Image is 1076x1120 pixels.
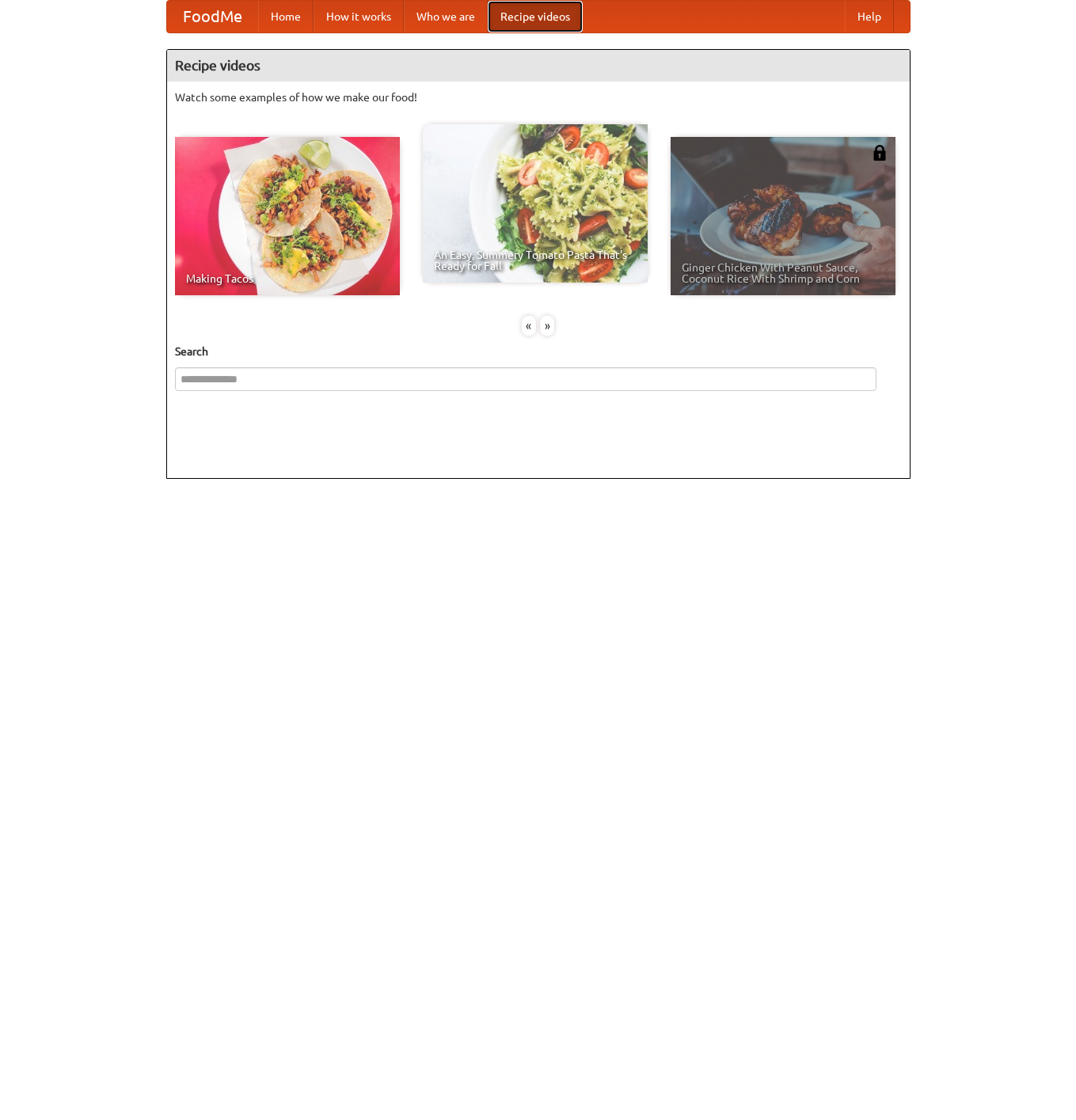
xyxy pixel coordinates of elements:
span: Making Tacos [186,273,389,284]
a: Home [258,1,314,32]
span: An Easy, Summery Tomato Pasta That's Ready for Fall [434,249,637,271]
a: Making Tacos [175,137,400,295]
div: « [522,316,536,336]
h4: Recipe videos [167,50,910,82]
a: Recipe videos [488,1,583,32]
a: How it works [314,1,404,32]
a: Who we are [404,1,488,32]
div: » [540,316,554,336]
a: An Easy, Summery Tomato Pasta That's Ready for Fall [423,124,648,283]
img: 483408.png [872,145,888,161]
p: Watch some examples of how we make our food! [175,89,902,105]
a: FoodMe [167,1,258,32]
h5: Search [175,344,902,359]
a: Help [845,1,894,32]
